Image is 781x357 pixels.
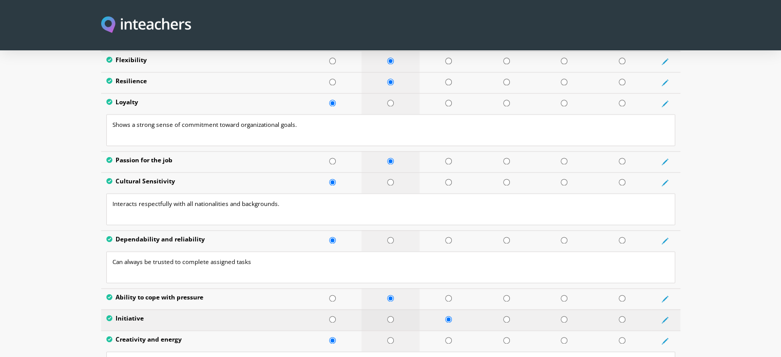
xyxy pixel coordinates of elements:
[106,99,299,109] label: Loyalty
[106,315,299,325] label: Initiative
[106,336,299,346] label: Creativity and energy
[101,16,192,34] a: Visit this site's homepage
[106,178,299,188] label: Cultural Sensitivity
[106,236,299,246] label: Dependability and reliability
[106,78,299,88] label: Resilience
[106,57,299,67] label: Flexibility
[106,294,299,304] label: Ability to cope with pressure
[101,16,192,34] img: Inteachers
[106,157,299,167] label: Passion for the job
